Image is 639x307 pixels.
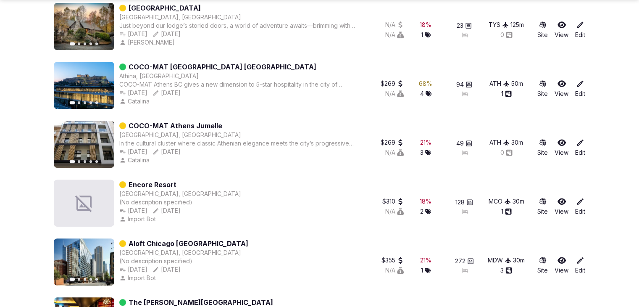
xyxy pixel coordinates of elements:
[510,21,524,29] div: 125 m
[575,138,585,157] a: Edit
[153,30,181,38] button: [DATE]
[89,101,92,104] button: Go to slide 4
[513,197,524,206] button: 30m
[119,89,147,97] div: [DATE]
[555,79,568,98] a: View
[420,207,431,216] button: 2
[385,266,404,275] button: N/A
[119,139,355,148] div: In the cultural cluster where classic Athenian elegance meets the city’s progressive forefront, C...
[455,198,465,206] span: 128
[575,21,585,39] a: Edit
[455,257,474,265] button: 272
[575,79,585,98] a: Edit
[382,197,404,206] div: $310
[153,148,181,156] button: [DATE]
[456,139,472,148] button: 49
[385,148,404,157] button: N/A
[89,278,92,281] button: Go to slide 4
[555,197,568,216] a: View
[511,138,523,147] div: 30 m
[70,42,75,45] button: Go to slide 1
[456,139,464,148] span: 49
[385,207,404,216] button: N/A
[489,138,510,147] div: ATH
[153,265,181,274] div: [DATE]
[537,79,548,98] a: Site
[501,207,512,216] button: 1
[489,21,509,29] div: TYS
[511,138,523,147] button: 30m
[119,131,241,139] button: [GEOGRAPHIC_DATA], [GEOGRAPHIC_DATA]
[456,80,472,89] button: 94
[511,79,523,88] div: 50 m
[119,38,176,47] button: [PERSON_NAME]
[381,138,404,147] button: $269
[385,31,404,39] div: N/A
[500,148,513,157] button: 0
[555,256,568,275] a: View
[537,256,548,275] a: Site
[420,148,431,157] button: 3
[84,42,86,45] button: Go to slide 3
[381,79,404,88] button: $269
[119,257,248,265] div: (No description specified)
[119,156,151,164] button: Catalina
[119,198,241,206] div: (No description specified)
[513,197,524,206] div: 30 m
[537,138,548,157] a: Site
[455,257,465,265] span: 272
[456,80,464,89] span: 94
[421,266,431,275] button: 1
[78,101,80,104] button: Go to slide 2
[129,121,222,131] a: COCO-MAT Athens Jumelle
[119,206,147,215] button: [DATE]
[54,62,114,109] img: Featured image for COCO-MAT Athens BC
[489,79,510,88] button: ATH
[54,238,114,286] img: Featured image for Aloft Chicago Downtown River North
[575,256,585,275] a: Edit
[70,278,75,281] button: Go to slide 1
[54,3,114,50] img: Featured image for Snowbird Mountain Lodge
[119,97,151,106] button: Catalina
[119,72,199,80] button: Athina, [GEOGRAPHIC_DATA]
[501,90,512,98] button: 1
[511,79,523,88] button: 50m
[455,198,473,206] button: 128
[420,21,431,29] div: 18 %
[78,278,80,281] button: Go to slide 2
[489,197,511,206] button: MCO
[78,42,80,45] button: Go to slide 2
[119,13,241,21] button: [GEOGRAPHIC_DATA], [GEOGRAPHIC_DATA]
[119,274,158,282] div: Import Bot
[420,138,431,147] button: 21%
[119,249,241,257] button: [GEOGRAPHIC_DATA], [GEOGRAPHIC_DATA]
[385,90,404,98] button: N/A
[70,101,75,104] button: Go to slide 1
[421,31,431,39] button: 1
[95,160,98,163] button: Go to slide 5
[500,31,513,39] div: 0
[119,190,241,198] button: [GEOGRAPHIC_DATA], [GEOGRAPHIC_DATA]
[420,197,431,206] div: 18 %
[153,206,181,215] div: [DATE]
[513,256,525,265] button: 30m
[381,256,404,265] div: $355
[513,256,525,265] div: 30 m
